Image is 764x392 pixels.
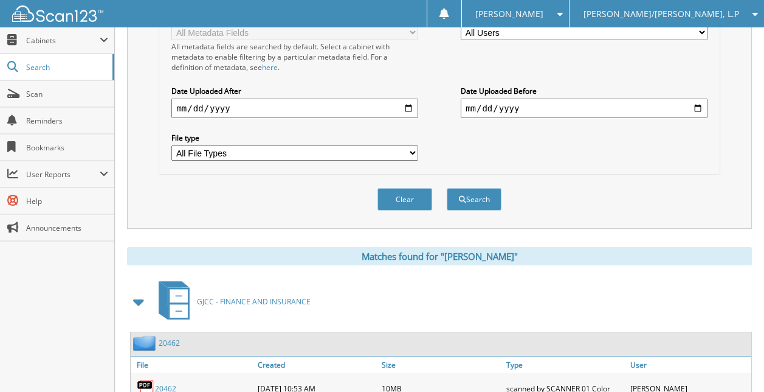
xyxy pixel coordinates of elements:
a: User [627,357,751,373]
label: File type [171,133,418,143]
span: Help [26,196,108,206]
span: User Reports [26,169,100,180]
label: Date Uploaded After [171,86,418,96]
span: Announcements [26,223,108,233]
iframe: Chat Widget [703,334,764,392]
span: [PERSON_NAME]/[PERSON_NAME], L.P [583,10,738,18]
span: Scan [26,89,108,99]
span: Cabinets [26,35,100,46]
button: Clear [377,188,432,211]
label: Date Uploaded Before [461,86,707,96]
a: Type [503,357,627,373]
img: folder2.png [133,335,159,351]
a: Size [379,357,503,373]
input: end [461,99,707,118]
a: File [131,357,255,373]
button: Search [447,188,501,211]
span: Search [26,62,106,72]
span: Reminders [26,116,108,126]
span: GJCC - FINANCE AND INSURANCE [197,296,311,307]
div: All metadata fields are searched by default. Select a cabinet with metadata to enable filtering b... [171,41,418,72]
a: 20462 [159,338,180,348]
a: Created [255,357,379,373]
a: here [262,62,278,72]
img: scan123-logo-white.svg [12,5,103,22]
a: GJCC - FINANCE AND INSURANCE [151,278,311,326]
span: [PERSON_NAME] [475,10,543,18]
input: start [171,99,418,118]
div: Matches found for "[PERSON_NAME]" [127,247,752,265]
span: Bookmarks [26,142,108,153]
